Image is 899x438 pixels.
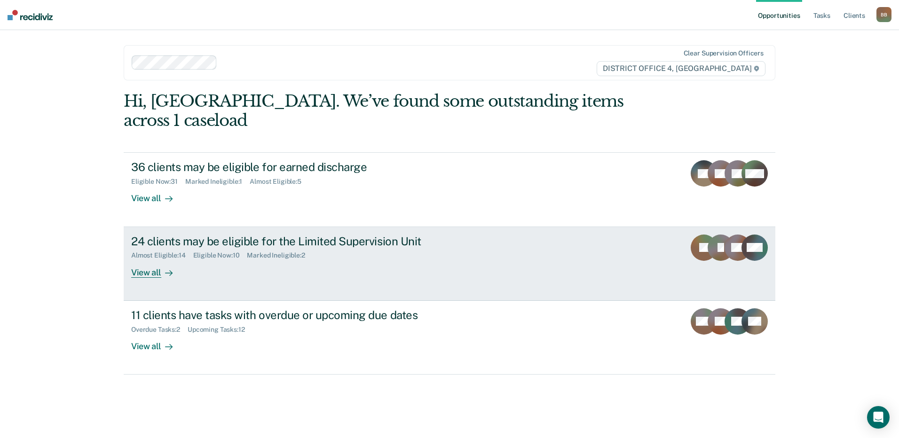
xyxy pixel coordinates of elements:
[188,326,252,334] div: Upcoming Tasks : 12
[247,251,312,259] div: Marked Ineligible : 2
[124,301,775,375] a: 11 clients have tasks with overdue or upcoming due datesOverdue Tasks:2Upcoming Tasks:12View all
[8,10,53,20] img: Recidiviz
[876,7,891,22] div: B B
[124,227,775,301] a: 24 clients may be eligible for the Limited Supervision UnitAlmost Eligible:14Eligible Now:10Marke...
[193,251,247,259] div: Eligible Now : 10
[124,92,645,130] div: Hi, [GEOGRAPHIC_DATA]. We’ve found some outstanding items across 1 caseload
[131,186,184,204] div: View all
[124,152,775,227] a: 36 clients may be eligible for earned dischargeEligible Now:31Marked Ineligible:1Almost Eligible:...
[131,235,461,248] div: 24 clients may be eligible for the Limited Supervision Unit
[131,333,184,352] div: View all
[250,178,309,186] div: Almost Eligible : 5
[684,49,764,57] div: Clear supervision officers
[185,178,250,186] div: Marked Ineligible : 1
[867,406,890,429] div: Open Intercom Messenger
[131,259,184,278] div: View all
[131,308,461,322] div: 11 clients have tasks with overdue or upcoming due dates
[131,178,185,186] div: Eligible Now : 31
[131,326,188,334] div: Overdue Tasks : 2
[597,61,765,76] span: DISTRICT OFFICE 4, [GEOGRAPHIC_DATA]
[876,7,891,22] button: BB
[131,251,193,259] div: Almost Eligible : 14
[131,160,461,174] div: 36 clients may be eligible for earned discharge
